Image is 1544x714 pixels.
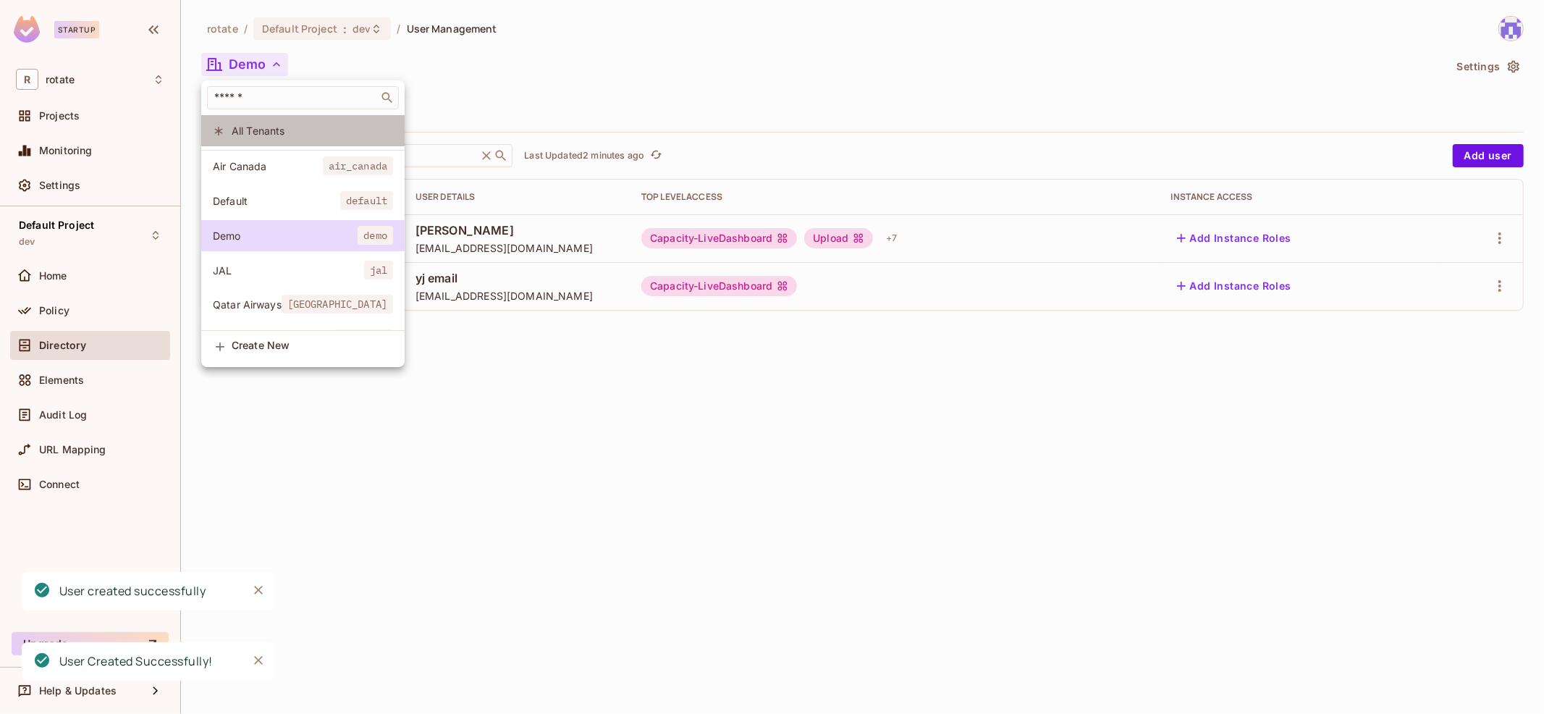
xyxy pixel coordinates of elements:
span: Create New [232,340,393,351]
span: default [340,191,393,210]
span: Qatar Airways [213,298,282,311]
button: Close [248,650,269,671]
span: jal [364,261,393,280]
span: american [334,329,393,348]
div: User Created Successfully! [59,652,213,671]
div: Show only users with a role in this tenant: Default [201,185,405,217]
span: Default [213,194,340,208]
span: JAL [213,264,364,277]
div: Show only users with a role in this tenant: Air Canada [201,151,405,182]
span: demo [358,226,393,245]
span: air_canada [323,156,393,175]
div: User created successfully [59,582,206,600]
div: Show only users with a role in this tenant: american [201,324,405,355]
div: Show only users with a role in this tenant: Demo [201,220,405,251]
button: Close [248,579,269,601]
span: Demo [213,229,358,243]
div: Show only users with a role in this tenant: Qatar Airways [201,289,405,320]
div: Show only users with a role in this tenant: JAL [201,255,405,286]
span: All Tenants [232,124,393,138]
span: [GEOGRAPHIC_DATA] [282,295,393,314]
span: Air Canada [213,159,323,173]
